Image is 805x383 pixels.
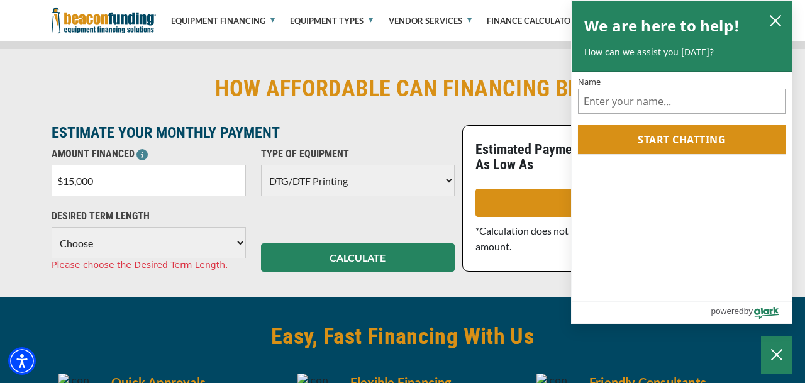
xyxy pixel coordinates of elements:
button: Close Chatbox [761,336,792,374]
input: $ [52,165,246,196]
p: AMOUNT FINANCED [52,147,246,162]
p: DESIRED TERM LENGTH [52,209,246,224]
span: powered [711,303,743,319]
h2: HOW AFFORDABLE CAN FINANCING BE? [52,74,753,103]
button: close chatbox [765,11,786,29]
label: Name [578,78,786,86]
button: CALCULATE [261,243,455,272]
input: Name [578,89,786,114]
p: How can we assist you [DATE]? [584,46,779,58]
span: *Calculation does not represent an approval or exact loan amount. [475,225,723,252]
button: Start chatting [578,125,786,154]
a: Powered by Olark [711,302,792,323]
div: Accessibility Menu [8,347,36,375]
div: Please choose the Desired Term Length. [52,258,246,272]
span: by [744,303,753,319]
h2: Easy, Fast Financing With Us [52,322,753,351]
p: TYPE OF EQUIPMENT [261,147,455,162]
h2: We are here to help! [584,13,740,38]
a: APPLY NOW [475,189,748,217]
p: Estimated Payments As Low As [475,142,604,172]
p: ESTIMATE YOUR MONTHLY PAYMENT [52,125,455,140]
